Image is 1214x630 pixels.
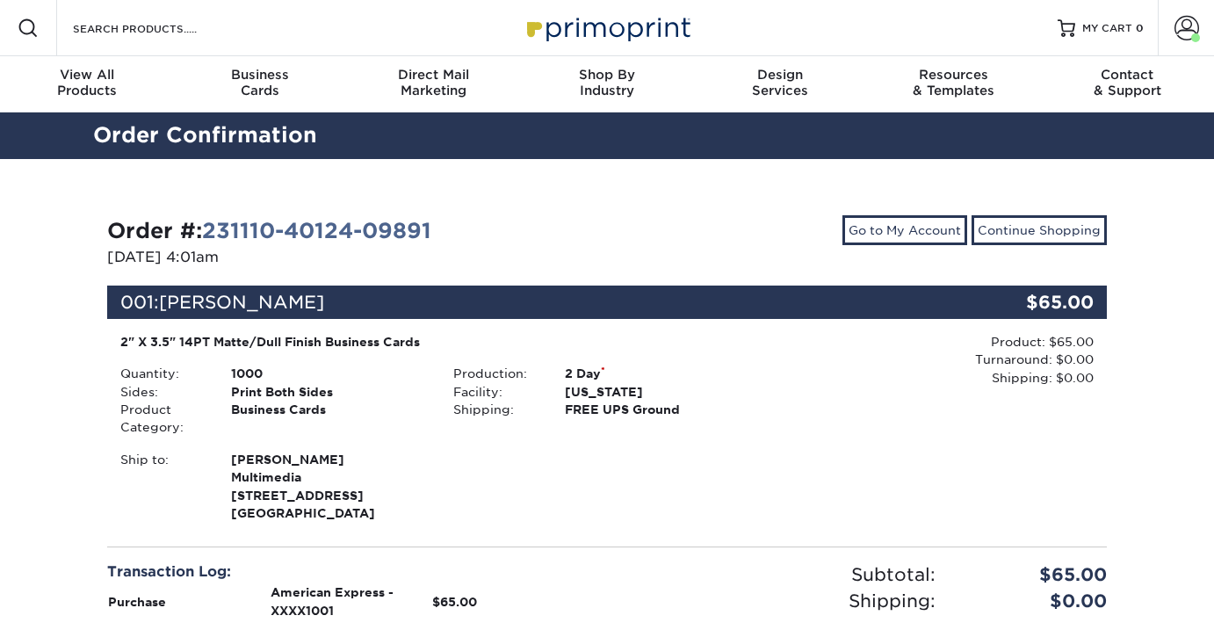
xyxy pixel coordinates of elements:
[1041,56,1214,112] a: Contact& Support
[552,365,774,382] div: 2 Day
[107,286,940,319] div: 001:
[107,561,594,583] div: Transaction Log:
[694,67,867,83] span: Design
[1082,21,1132,36] span: MY CART
[1041,67,1214,83] span: Contact
[949,561,1120,588] div: $65.00
[607,588,949,614] div: Shipping:
[120,333,761,351] div: 2" X 3.5" 14PT Matte/Dull Finish Business Cards
[867,67,1040,83] span: Resources
[552,401,774,418] div: FREE UPS Ground
[107,247,594,268] p: [DATE] 4:01am
[107,365,218,382] div: Quantity:
[231,487,427,504] span: [STREET_ADDRESS]
[440,365,551,382] div: Production:
[940,286,1107,319] div: $65.00
[107,451,218,523] div: Ship to:
[218,401,440,437] div: Business Cards
[347,67,520,83] span: Direct Mail
[949,588,1120,614] div: $0.00
[80,119,1134,152] h2: Order Confirmation
[774,333,1094,387] div: Product: $65.00 Turnaround: $0.00 Shipping: $0.00
[231,468,427,486] span: Multimedia
[107,218,431,243] strong: Order #:
[231,451,427,468] span: [PERSON_NAME]
[867,67,1040,98] div: & Templates
[218,365,440,382] div: 1000
[552,383,774,401] div: [US_STATE]
[432,595,477,609] strong: $65.00
[347,56,520,112] a: Direct MailMarketing
[218,383,440,401] div: Print Both Sides
[347,67,520,98] div: Marketing
[519,9,695,47] img: Primoprint
[694,56,867,112] a: DesignServices
[867,56,1040,112] a: Resources& Templates
[107,383,218,401] div: Sides:
[231,451,427,520] strong: [GEOGRAPHIC_DATA]
[202,218,431,243] a: 231110-40124-09891
[108,595,166,609] strong: Purchase
[173,56,346,112] a: BusinessCards
[159,292,324,313] span: [PERSON_NAME]
[271,585,394,617] strong: American Express - XXXX1001
[520,67,693,83] span: Shop By
[71,18,242,39] input: SEARCH PRODUCTS.....
[842,215,967,245] a: Go to My Account
[107,401,218,437] div: Product Category:
[173,67,346,98] div: Cards
[173,67,346,83] span: Business
[607,561,949,588] div: Subtotal:
[520,56,693,112] a: Shop ByIndustry
[520,67,693,98] div: Industry
[440,401,551,418] div: Shipping:
[972,215,1107,245] a: Continue Shopping
[694,67,867,98] div: Services
[440,383,551,401] div: Facility:
[1041,67,1214,98] div: & Support
[1136,22,1144,34] span: 0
